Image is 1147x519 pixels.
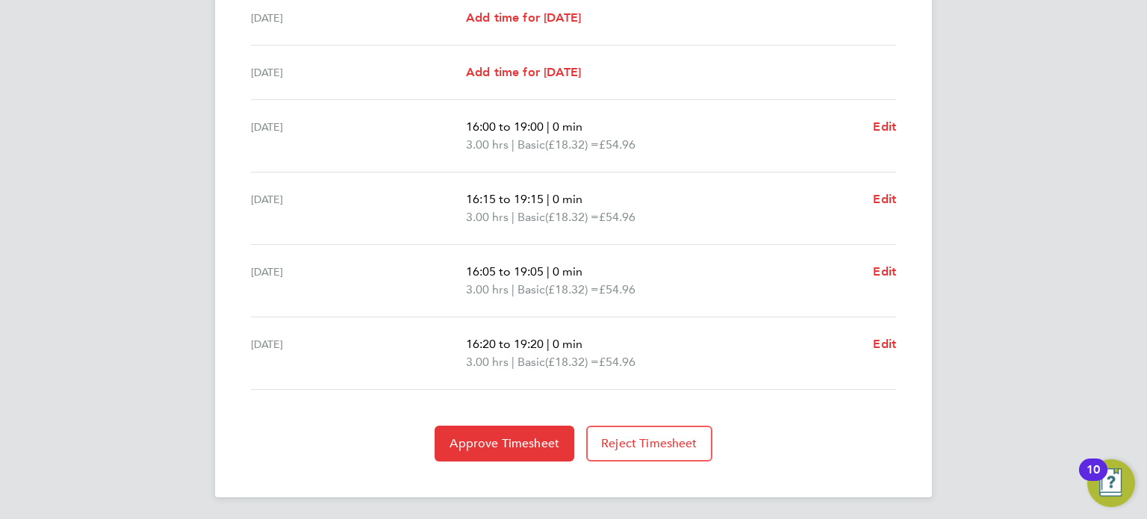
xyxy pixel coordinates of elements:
[251,335,466,371] div: [DATE]
[517,281,545,299] span: Basic
[553,264,582,279] span: 0 min
[873,263,896,281] a: Edit
[873,335,896,353] a: Edit
[547,119,550,134] span: |
[517,208,545,226] span: Basic
[553,337,582,351] span: 0 min
[1087,459,1135,507] button: Open Resource Center, 10 new notifications
[547,192,550,206] span: |
[517,353,545,371] span: Basic
[547,264,550,279] span: |
[466,119,544,134] span: 16:00 to 19:00
[553,192,582,206] span: 0 min
[873,190,896,208] a: Edit
[545,210,599,224] span: (£18.32) =
[873,192,896,206] span: Edit
[466,337,544,351] span: 16:20 to 19:20
[599,355,635,369] span: £54.96
[466,264,544,279] span: 16:05 to 19:05
[450,436,559,451] span: Approve Timesheet
[466,63,581,81] a: Add time for [DATE]
[545,137,599,152] span: (£18.32) =
[251,63,466,81] div: [DATE]
[466,192,544,206] span: 16:15 to 19:15
[251,263,466,299] div: [DATE]
[466,10,581,25] span: Add time for [DATE]
[599,210,635,224] span: £54.96
[601,436,697,451] span: Reject Timesheet
[586,426,712,461] button: Reject Timesheet
[873,264,896,279] span: Edit
[553,119,582,134] span: 0 min
[466,210,509,224] span: 3.00 hrs
[873,119,896,134] span: Edit
[466,355,509,369] span: 3.00 hrs
[512,282,515,296] span: |
[873,118,896,136] a: Edit
[251,190,466,226] div: [DATE]
[251,9,466,27] div: [DATE]
[512,137,515,152] span: |
[466,137,509,152] span: 3.00 hrs
[466,9,581,27] a: Add time for [DATE]
[512,210,515,224] span: |
[512,355,515,369] span: |
[873,337,896,351] span: Edit
[466,65,581,79] span: Add time for [DATE]
[599,137,635,152] span: £54.96
[1087,470,1100,489] div: 10
[435,426,574,461] button: Approve Timesheet
[517,136,545,154] span: Basic
[251,118,466,154] div: [DATE]
[545,355,599,369] span: (£18.32) =
[599,282,635,296] span: £54.96
[547,337,550,351] span: |
[545,282,599,296] span: (£18.32) =
[466,282,509,296] span: 3.00 hrs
